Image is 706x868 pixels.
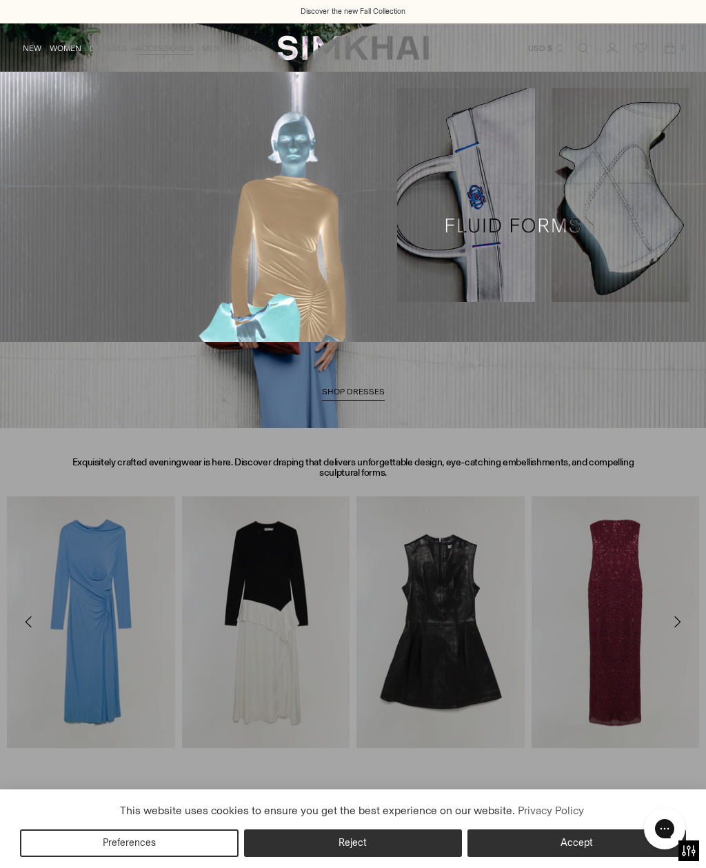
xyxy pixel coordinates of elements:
[656,34,684,62] a: Open cart modal
[627,34,655,62] a: Wishlist
[598,34,626,62] a: Go to the account page
[301,6,405,17] a: Discover the new Fall Collection
[637,803,692,854] iframe: Gorgias live chat messenger
[90,33,128,63] a: DRESSES
[467,829,686,857] button: Accept
[515,800,585,821] a: Privacy Policy (opens in a new tab)
[136,33,194,63] a: ACCESSORIES
[202,33,220,63] a: MEN
[20,829,239,857] button: Preferences
[120,804,515,817] span: This website uses cookies to ensure you get the best experience on our website.
[244,829,463,857] button: Reject
[50,33,81,63] a: WOMEN
[569,34,597,62] a: Open search modal
[677,41,689,54] span: 0
[528,33,565,63] button: USD $
[277,34,429,61] a: SIMKHAI
[23,33,41,63] a: NEW
[228,33,264,63] a: EXPLORE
